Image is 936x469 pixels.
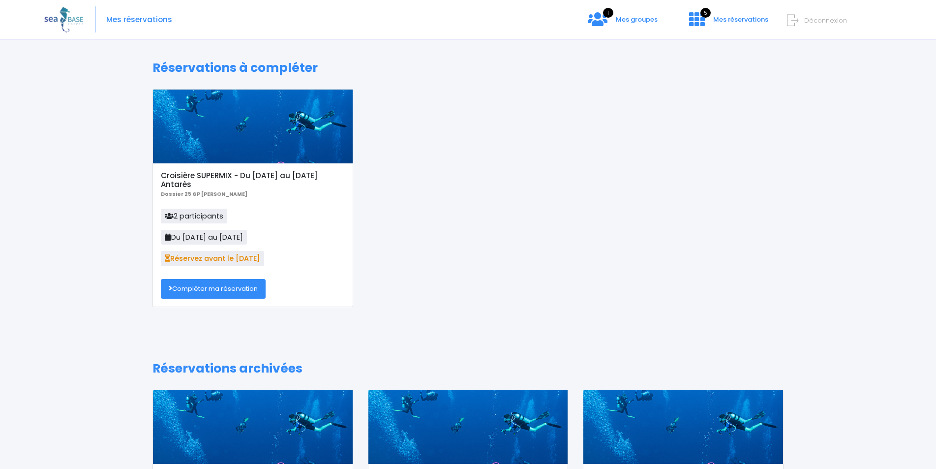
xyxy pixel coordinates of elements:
a: 1 Mes groupes [580,18,665,28]
span: Du [DATE] au [DATE] [161,230,247,245]
span: Mes groupes [616,15,658,24]
span: 2 participants [161,209,227,223]
h1: Réservations archivées [152,361,784,376]
span: Mes réservations [713,15,768,24]
span: 1 [603,8,613,18]
span: Réservez avant le [DATE] [161,251,264,266]
a: 5 Mes réservations [681,18,774,28]
span: Déconnexion [804,16,847,25]
h5: Croisière SUPERMIX - Du [DATE] au [DATE] Antarès [161,171,344,189]
h1: Réservations à compléter [152,61,784,75]
b: Dossier 25 GP [PERSON_NAME] [161,190,247,198]
a: Compléter ma réservation [161,279,266,299]
span: 5 [700,8,711,18]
